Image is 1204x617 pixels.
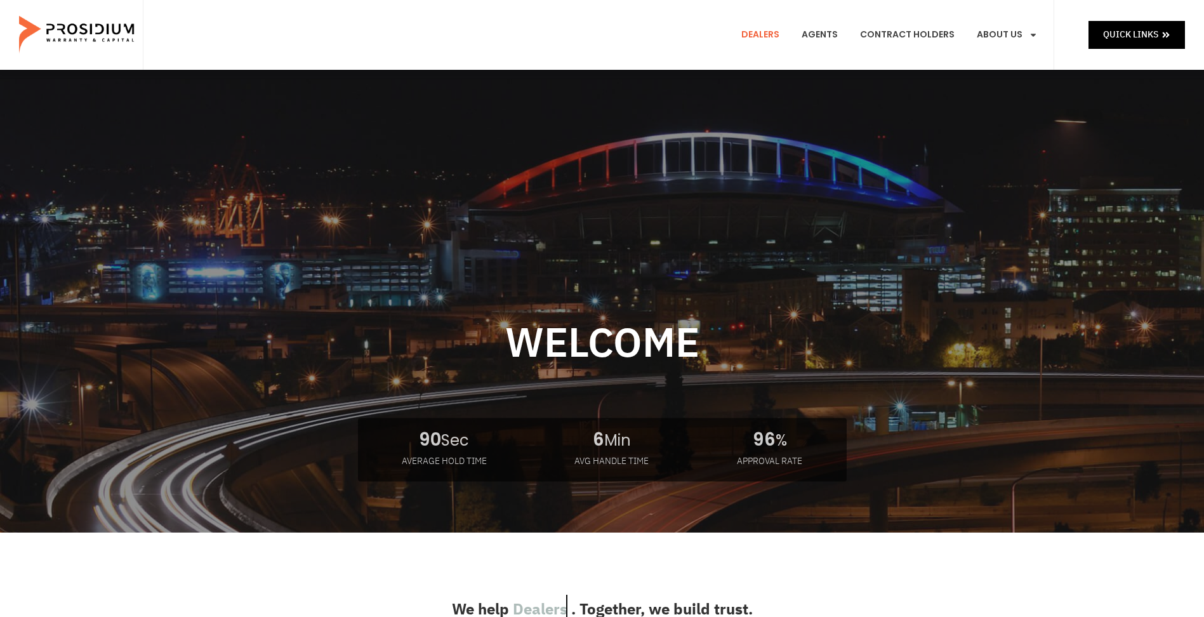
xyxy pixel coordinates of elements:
[1103,27,1158,43] span: Quick Links
[850,11,964,58] a: Contract Holders
[967,11,1047,58] a: About Us
[732,11,1047,58] nav: Menu
[792,11,847,58] a: Agents
[1088,21,1185,48] a: Quick Links
[732,11,789,58] a: Dealers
